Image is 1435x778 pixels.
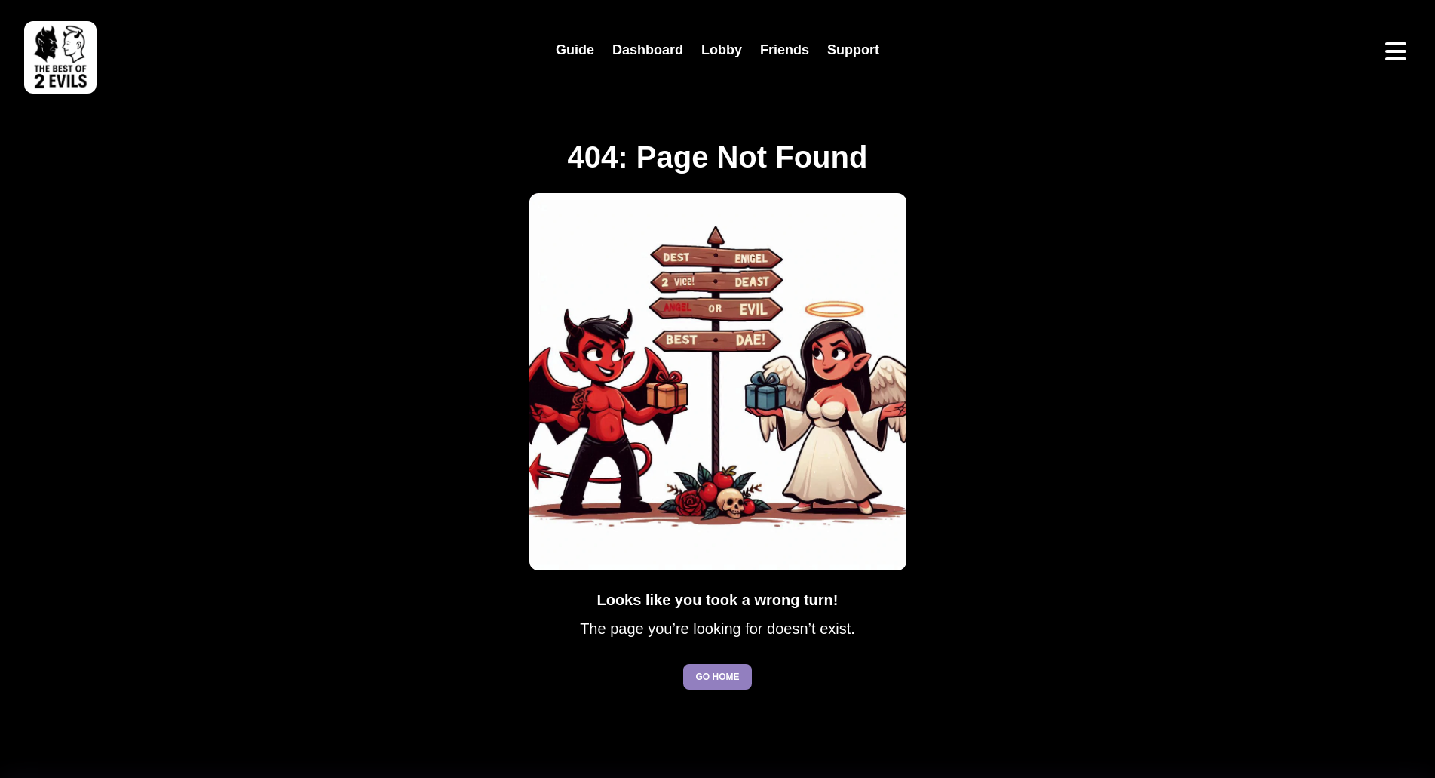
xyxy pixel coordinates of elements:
a: Lobby [692,34,751,66]
img: best of 2 evils logo [24,21,97,94]
img: Lost in Best of 2 Evils [529,193,906,570]
a: Guide [547,34,603,66]
div: Page not found [511,121,924,708]
a: Go to homepage [683,664,751,690]
h1: 404: Page Not Found [568,139,868,175]
a: Dashboard [603,34,692,66]
button: Open menu [1381,36,1411,66]
strong: Looks like you took a wrong turn! [596,592,838,608]
a: Support [818,34,888,66]
p: The page you’re looking for doesn’t exist. [580,617,855,640]
a: Friends [751,34,818,66]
